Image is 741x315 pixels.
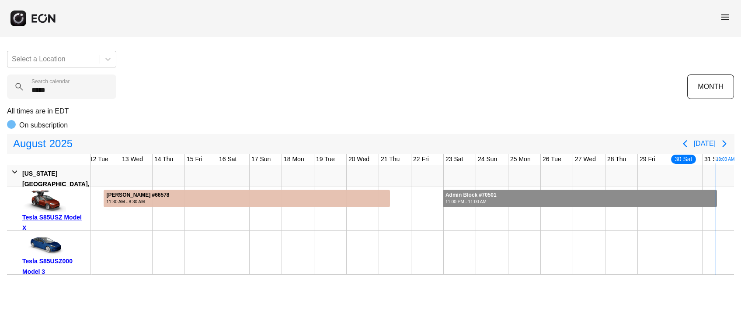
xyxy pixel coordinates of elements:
p: On subscription [19,120,68,131]
div: 18 Mon [282,154,306,165]
div: [PERSON_NAME] #66578 [106,192,169,198]
div: 11:00 PM - 11:00 AM [445,198,497,205]
div: 21 Thu [379,154,401,165]
button: Next page [716,135,733,152]
div: 16 Sat [217,154,238,165]
div: 19 Tue [314,154,337,165]
label: Search calendar [31,78,70,85]
span: August [11,135,48,152]
div: Rented for 9 days by Nathee Patamasukhon Current status is late [103,187,390,207]
button: MONTH [687,74,734,99]
button: [DATE] [694,136,716,152]
div: 30 Sat [670,154,696,165]
div: Tesla S85USZ000 Model 3 [22,256,87,277]
div: 27 Wed [573,154,598,165]
button: Previous page [676,135,694,152]
div: [US_STATE][GEOGRAPHIC_DATA], [GEOGRAPHIC_DATA] [22,168,89,200]
div: 26 Tue [541,154,563,165]
div: 25 Mon [508,154,532,165]
div: Admin Block #70501 [445,192,497,198]
div: 22 Fri [411,154,431,165]
button: August2025 [8,135,78,152]
div: Tesla S85USZ Model X [22,212,87,233]
div: 14 Thu [153,154,175,165]
div: 29 Fri [638,154,657,165]
div: 23 Sat [444,154,465,165]
div: 17 Sun [250,154,272,165]
p: All times are in EDT [7,106,734,117]
div: 12 Tue [88,154,110,165]
span: menu [720,12,731,22]
div: Rented for 9 days by Admin Block Current status is rental [442,187,717,207]
div: 31 Sun [703,154,725,165]
img: car [22,190,66,212]
img: car [22,234,66,256]
div: 15 Fri [185,154,204,165]
div: 13 Wed [120,154,145,165]
div: 11:30 AM - 8:30 AM [106,198,169,205]
div: 24 Sun [476,154,499,165]
div: 20 Wed [347,154,371,165]
div: 28 Thu [605,154,628,165]
span: 2025 [48,135,74,152]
